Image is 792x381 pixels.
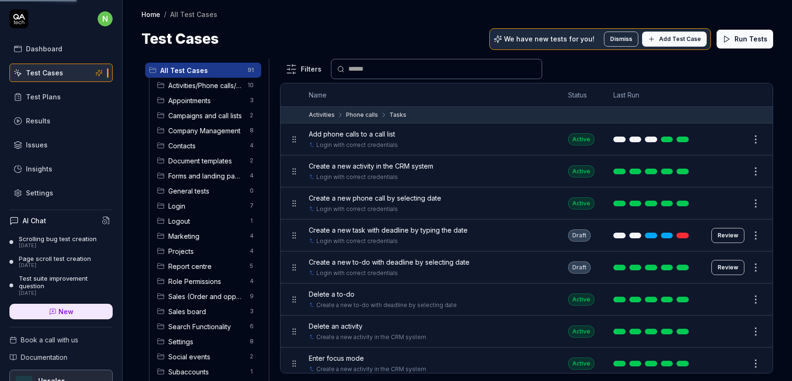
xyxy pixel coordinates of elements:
span: General tests [168,186,244,196]
span: Sales board [168,307,244,316]
tr: Add phone calls to a call listLogin with correct credentialsActive [280,123,773,155]
span: 3 [246,95,257,106]
a: Settings [9,184,113,202]
a: Scrolling bug test creation[DATE] [9,235,113,249]
span: 2 [246,351,257,362]
div: Test suite improvement question [19,275,113,290]
span: Create a new phone call by selecting date [309,193,441,203]
div: Active [568,357,594,370]
div: Drag to reorderSettings8 [153,334,261,349]
div: Scrolling bug test creation [19,235,97,243]
span: Role Permissions [168,276,244,286]
span: 2 [246,155,257,166]
span: 4 [246,170,257,181]
a: Insights [9,160,113,178]
button: Filters [280,60,327,79]
a: Login with correct credentials [316,237,398,245]
span: Create a new task with deadline by typing the date [309,225,468,235]
div: [DATE] [19,243,97,249]
div: Settings [26,188,53,198]
div: Draft [568,229,591,242]
span: Report centre [168,261,244,271]
a: Create a new to-do with deadline by selecting date [316,301,457,309]
span: 4 [246,140,257,151]
span: Documentation [21,352,67,362]
span: 3 [246,306,257,317]
span: 6 [246,321,257,332]
span: 4 [246,230,257,242]
div: [DATE] [19,262,91,269]
div: Tasks [389,111,406,119]
div: Drag to reorderSearch Functionality6 [153,319,261,334]
div: Drag to reorderDocument templates2 [153,153,261,168]
a: Book a call with us [9,335,113,345]
tr: Create a new phone call by selecting dateLogin with correct credentialsActive [280,187,773,219]
span: 2 [246,110,257,121]
a: Create a new activity in the CRM system [316,333,426,341]
div: Active [568,197,594,210]
a: Test Plans [9,88,113,106]
span: Sales (Order and opportunities) [168,292,244,301]
span: Book a call with us [21,335,78,345]
tr: Enter focus modeCreate a new activity in the CRM systemActive [280,348,773,380]
span: 91 [244,65,257,76]
a: Dashboard [9,40,113,58]
a: Login with correct credentials [316,269,398,277]
div: Page scroll test creation [19,255,91,262]
span: Add phone calls to a call list [309,129,395,139]
div: Drag to reorderCompany Management8 [153,123,261,138]
div: / [164,9,166,19]
a: Create a new activity in the CRM system [316,365,426,373]
span: Social events [168,352,244,362]
div: Drag to reorderMarketing4 [153,228,261,243]
span: Search Functionality [168,322,244,332]
span: 4 [246,276,257,287]
div: [DATE] [19,290,113,297]
div: Drag to reorderContacts4 [153,138,261,153]
span: Login [168,201,244,211]
div: Active [568,133,594,146]
span: Add Test Case [659,35,701,43]
button: n [98,9,113,28]
tr: Create a new task with deadline by typing the dateLogin with correct credentialsDraftReview [280,219,773,251]
button: Dismiss [604,32,638,47]
span: Enter focus mode [309,353,364,363]
tr: Create a new to-do with deadline by selecting dateLogin with correct credentialsDraftReview [280,251,773,284]
a: Results [9,112,113,130]
span: Campaigns and call lists [168,111,244,121]
div: Issues [26,140,48,150]
a: Home [141,9,160,19]
span: Marketing [168,231,244,241]
a: New [9,304,113,319]
div: Test Cases [26,68,63,78]
div: Active [568,293,594,306]
h1: Test Cases [141,28,219,49]
th: Name [299,83,559,107]
div: Drag to reorderSocial events2 [153,349,261,364]
span: n [98,11,113,26]
div: Results [26,116,50,126]
p: We have new tests for you! [504,36,594,42]
span: 5 [246,260,257,272]
span: 8 [246,336,257,347]
div: Dashboard [26,44,62,54]
button: Review [711,260,744,275]
div: Activities [309,111,335,119]
div: Active [568,325,594,338]
span: Subaccounts [168,367,244,377]
a: Login with correct credentials [316,173,398,181]
div: Draft [568,261,591,274]
div: Drag to reorderGeneral tests0 [153,183,261,198]
a: Review [711,228,744,243]
span: 1 [246,215,257,227]
button: Run Tests [717,30,773,49]
tr: Delete a to-doCreate a new to-do with deadline by selecting dateActive [280,284,773,316]
a: Login with correct credentials [316,205,398,213]
span: Settings [168,337,244,347]
div: Insights [26,164,52,174]
span: Delete an activity [309,321,363,331]
span: Company Management [168,126,244,136]
div: Test Plans [26,92,61,102]
span: Forms and landing pages [168,171,244,181]
span: 10 [244,80,257,91]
